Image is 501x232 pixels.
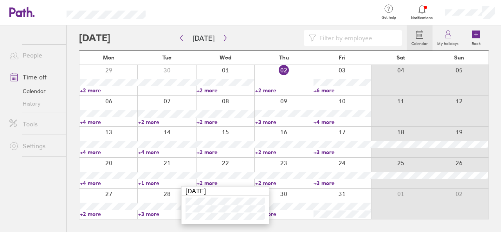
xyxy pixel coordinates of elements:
[3,85,66,97] a: Calendar
[186,32,221,45] button: [DATE]
[80,149,137,156] a: +4 more
[3,97,66,110] a: History
[407,39,433,46] label: Calendar
[196,119,254,126] a: +2 more
[314,180,371,187] a: +3 more
[3,116,66,132] a: Tools
[3,138,66,154] a: Settings
[376,15,402,20] span: Get help
[182,187,269,196] div: [DATE]
[339,54,346,61] span: Fri
[80,210,137,218] a: +2 more
[196,149,254,156] a: +2 more
[314,119,371,126] a: +4 more
[162,54,171,61] span: Tue
[433,39,463,46] label: My holidays
[138,149,196,156] a: +4 more
[196,87,254,94] a: +2 more
[80,87,137,94] a: +2 more
[220,54,231,61] span: Wed
[80,119,137,126] a: +4 more
[433,25,463,50] a: My holidays
[255,149,313,156] a: +2 more
[396,54,405,61] span: Sat
[467,39,485,46] label: Book
[255,180,313,187] a: +2 more
[255,119,313,126] a: +3 more
[279,54,289,61] span: Thu
[316,31,397,45] input: Filter by employee
[138,119,196,126] a: +2 more
[138,210,196,218] a: +3 more
[409,4,435,20] a: Notifications
[103,54,115,61] span: Mon
[314,149,371,156] a: +3 more
[255,210,313,218] a: +2 more
[3,69,66,85] a: Time off
[463,25,488,50] a: Book
[255,87,313,94] a: +2 more
[314,87,371,94] a: +6 more
[409,16,435,20] span: Notifications
[138,180,196,187] a: +1 more
[196,180,254,187] a: +2 more
[407,25,433,50] a: Calendar
[80,180,137,187] a: +4 more
[454,54,464,61] span: Sun
[3,47,66,63] a: People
